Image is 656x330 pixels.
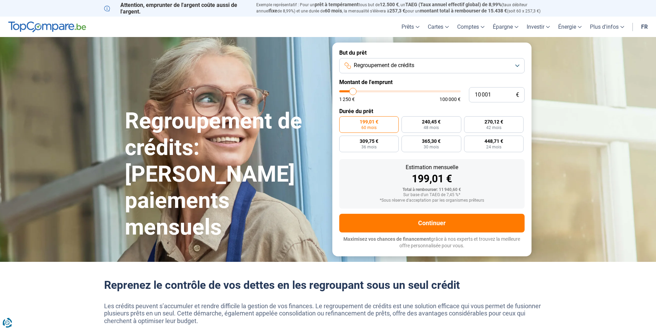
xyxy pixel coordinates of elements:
div: Estimation mensuelle [345,165,519,170]
p: Exemple représentatif : Pour un tous but de , un (taux débiteur annuel de 8,99%) et une durée de ... [256,2,552,14]
a: Cartes [424,17,453,37]
a: fr [637,17,652,37]
span: 60 mois [361,126,377,130]
label: Durée du prêt [339,108,525,114]
span: prêt à tempérament [315,2,359,7]
h2: Reprenez le contrôle de vos dettes en les regroupant sous un seul crédit [104,278,552,292]
div: Sur base d'un TAEG de 7,45 %* [345,193,519,198]
img: TopCompare [8,21,86,33]
span: 240,45 € [422,119,441,124]
span: 48 mois [424,126,439,130]
div: *Sous réserve d'acceptation par les organismes prêteurs [345,198,519,203]
a: Investir [523,17,554,37]
a: Comptes [453,17,489,37]
a: Prêts [397,17,424,37]
span: fixe [269,8,277,13]
span: 12.500 € [380,2,399,7]
h1: Regroupement de crédits: [PERSON_NAME] paiements mensuels [125,108,324,241]
span: 365,30 € [422,139,441,144]
div: Total à rembourser: 11 940,60 € [345,187,519,192]
button: Continuer [339,214,525,232]
div: 199,01 € [345,174,519,184]
span: TAEG (Taux annuel effectif global) de 8,99% [405,2,501,7]
p: Attention, emprunter de l'argent coûte aussi de l'argent. [104,2,248,15]
span: 448,71 € [484,139,503,144]
label: Montant de l'emprunt [339,79,525,85]
span: 42 mois [486,126,501,130]
a: Énergie [554,17,586,37]
span: 270,12 € [484,119,503,124]
span: 199,01 € [360,119,378,124]
span: montant total à rembourser de 15.438 € [420,8,507,13]
button: Regroupement de crédits [339,58,525,73]
span: 60 mois [325,8,342,13]
span: Maximisez vos chances de financement [343,236,431,242]
span: 36 mois [361,145,377,149]
span: 24 mois [486,145,501,149]
span: 257,3 € [389,8,405,13]
span: 309,75 € [360,139,378,144]
span: € [516,92,519,98]
span: 100 000 € [440,97,461,102]
p: grâce à nos experts et trouvez la meilleure offre personnalisée pour vous. [339,236,525,249]
p: Les crédits peuvent s’accumuler et rendre difficile la gestion de vos finances. Le regroupement d... [104,302,552,325]
span: Regroupement de crédits [354,62,414,69]
span: 1 250 € [339,97,355,102]
a: Plus d'infos [586,17,628,37]
span: 30 mois [424,145,439,149]
a: Épargne [489,17,523,37]
label: But du prêt [339,49,525,56]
